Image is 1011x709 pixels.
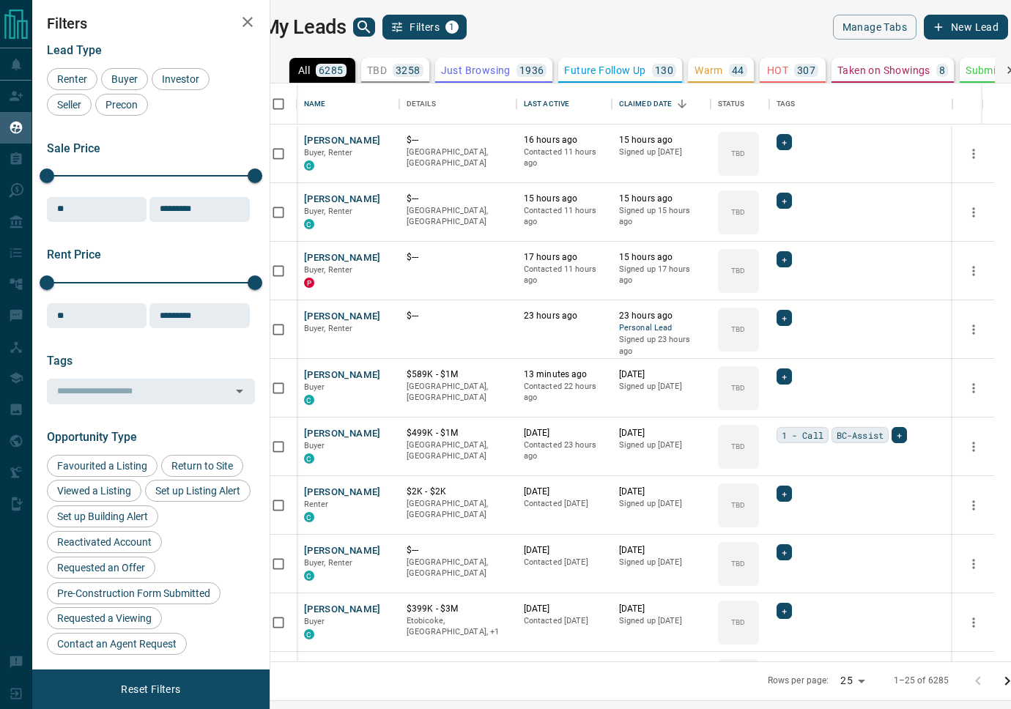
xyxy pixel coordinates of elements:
p: [GEOGRAPHIC_DATA], [GEOGRAPHIC_DATA] [407,205,509,228]
p: TBD [731,500,745,511]
span: Buyer [304,441,325,450]
button: Manage Tabs [833,15,916,40]
p: HOT [767,65,788,75]
span: Requested a Viewing [52,612,157,624]
p: Signed up 15 hours ago [619,205,703,228]
p: [GEOGRAPHIC_DATA], [GEOGRAPHIC_DATA] [407,381,509,404]
p: 12 hours ago [524,661,604,674]
div: Status [711,83,769,125]
p: Contacted 22 hours ago [524,381,604,404]
div: Renter [47,68,97,90]
button: [PERSON_NAME] [304,544,381,558]
p: Future Follow Up [564,65,645,75]
span: Buyer, Renter [304,148,353,157]
span: Opportunity Type [47,430,137,444]
p: TBD [367,65,387,75]
span: Sale Price [47,141,100,155]
p: $--- [407,193,509,205]
p: $679K - $679K [407,661,509,674]
p: Signed up [DATE] [619,146,703,158]
span: Buyer, Renter [304,265,353,275]
span: + [782,252,787,267]
p: 15 hours ago [619,251,703,264]
button: [PERSON_NAME] [304,193,381,207]
div: Requested an Offer [47,557,155,579]
button: [PERSON_NAME] [304,310,381,324]
p: Contacted [DATE] [524,498,604,510]
span: Buyer, Renter [304,324,353,333]
span: 1 - Call [782,428,823,442]
p: $589K - $1M [407,368,509,381]
span: BC-Assist [837,428,884,442]
span: Contact an Agent Request [52,638,182,650]
button: more [963,319,985,341]
span: + [897,428,902,442]
div: Last Active [516,83,612,125]
p: 307 [797,65,815,75]
div: Claimed Date [619,83,673,125]
p: [GEOGRAPHIC_DATA], [GEOGRAPHIC_DATA] [407,557,509,579]
div: Buyer [101,68,148,90]
p: Signed up [DATE] [619,381,703,393]
button: more [963,143,985,165]
p: [DATE] [619,544,703,557]
button: [PERSON_NAME] [304,661,381,675]
p: [DATE] [524,427,604,439]
p: [DATE] [524,603,604,615]
button: search button [353,18,375,37]
p: Contacted 11 hours ago [524,146,604,169]
div: Return to Site [161,455,243,477]
span: Lead Type [47,43,102,57]
p: All [298,65,310,75]
div: Requested a Viewing [47,607,162,629]
span: Renter [304,500,329,509]
span: Buyer [304,382,325,392]
span: Buyer, Renter [304,207,353,216]
div: + [892,427,907,443]
div: Pre-Construction Form Submitted [47,582,221,604]
p: Signed up 23 hours ago [619,334,703,357]
button: New Lead [924,15,1008,40]
span: Rent Price [47,248,101,261]
span: Requested an Offer [52,562,150,573]
span: + [782,193,787,208]
span: Reactivated Account [52,536,157,548]
h2: Filters [47,15,255,32]
p: Contacted 11 hours ago [524,264,604,286]
p: $2K - $2K [407,486,509,498]
div: Tags [769,83,953,125]
div: Favourited a Listing [47,455,158,477]
div: + [777,193,792,209]
button: Reset Filters [111,677,190,702]
div: Status [718,83,745,125]
span: + [782,604,787,618]
p: 8 [939,65,945,75]
div: + [777,368,792,385]
div: property.ca [304,278,314,288]
span: 1 [447,22,457,32]
button: [PERSON_NAME] [304,251,381,265]
p: 23 hours ago [619,310,703,322]
div: Tags [777,83,796,125]
p: 130 [655,65,673,75]
span: Return to Site [166,460,238,472]
span: Precon [100,99,143,111]
div: Set up Building Alert [47,505,158,527]
div: Precon [95,94,148,116]
p: 23 hours ago [524,310,604,322]
button: more [963,260,985,282]
p: $399K - $3M [407,603,509,615]
span: Tags [47,354,73,368]
div: + [777,310,792,326]
p: Just Browsing [441,65,511,75]
p: TBD [731,265,745,276]
p: TBD [731,441,745,452]
button: Filters1 [382,15,467,40]
button: more [963,612,985,634]
p: Contacted [DATE] [524,615,604,627]
p: $--- [407,134,509,146]
p: 16 hours ago [524,134,604,146]
span: Renter [52,73,92,85]
p: TBD [731,382,745,393]
span: Investor [157,73,204,85]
